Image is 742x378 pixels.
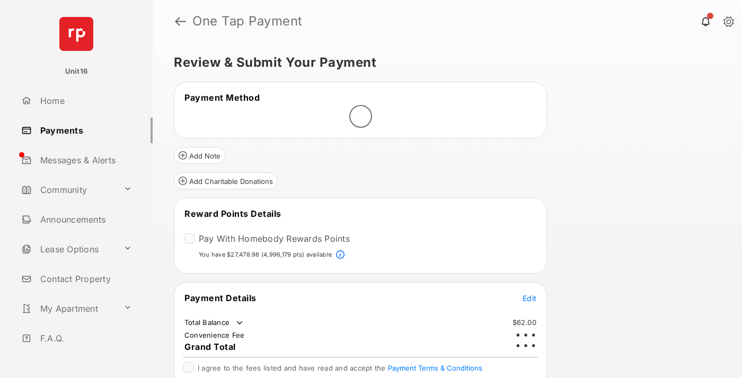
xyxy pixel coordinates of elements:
span: Payment Method [184,92,260,103]
td: Total Balance [184,318,245,328]
img: svg+xml;base64,PHN2ZyB4bWxucz0iaHR0cDovL3d3dy53My5vcmcvMjAwMC9zdmciIHdpZHRoPSI2NCIgaGVpZ2h0PSI2NC... [59,17,93,51]
button: Add Charitable Donations [174,172,278,189]
h5: Review & Submit Your Payment [174,56,712,69]
a: Messages & Alerts [17,147,153,173]
span: Payment Details [184,293,257,303]
button: I agree to the fees listed and have read and accept the [388,364,482,372]
a: Payments [17,118,153,143]
span: Grand Total [184,341,236,352]
p: You have $27,478.98 (4,996,179 pts) available [199,250,332,259]
td: $62.00 [512,318,537,327]
span: Reward Points Details [184,208,281,219]
a: My Apartment [17,296,119,321]
span: Edit [523,294,536,303]
label: Pay With Homebody Rewards Points [199,233,350,244]
a: Announcements [17,207,153,232]
td: Convenience Fee [184,330,245,340]
button: Edit [523,293,536,303]
button: Add Note [174,147,225,164]
a: Home [17,88,153,113]
a: Contact Property [17,266,153,292]
a: Lease Options [17,236,119,262]
strong: One Tap Payment [192,15,303,28]
a: Community [17,177,119,203]
a: F.A.Q. [17,326,153,351]
span: I agree to the fees listed and have read and accept the [198,364,482,372]
p: Unit16 [65,66,88,77]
